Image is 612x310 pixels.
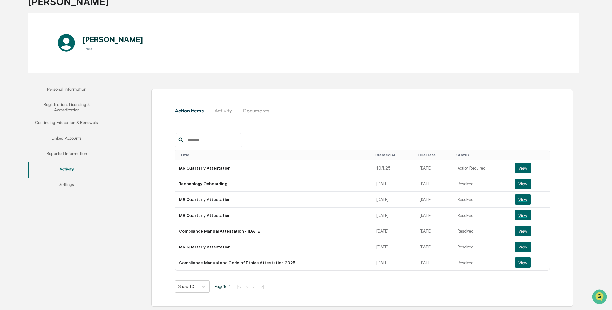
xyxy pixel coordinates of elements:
a: View [515,226,546,236]
button: Personal Information [28,82,105,98]
button: Activity [209,103,238,118]
span: Data Lookup [13,93,41,100]
td: [DATE] [416,223,454,239]
div: 🖐️ [6,82,12,87]
td: [DATE] [373,192,416,208]
button: View [515,242,531,252]
td: IAR Quarterly Attestation [175,192,373,208]
div: 🗄️ [47,82,52,87]
span: Attestations [53,81,80,88]
td: [DATE] [416,160,454,176]
div: Toggle SortBy [180,153,370,157]
img: 1746055101610-c473b297-6a78-478c-a979-82029cc54cd1 [6,49,18,61]
button: > [251,284,258,289]
button: Continuing Education & Renewals [28,116,105,131]
a: View [515,257,546,268]
button: |< [236,284,243,289]
button: View [515,163,531,173]
td: Resolved [454,176,511,192]
td: [DATE] [416,255,454,270]
td: Resolved [454,255,511,270]
button: Start new chat [109,51,117,59]
a: 🔎Data Lookup [4,91,43,102]
a: View [515,210,546,220]
div: Toggle SortBy [418,153,451,157]
td: Resolved [454,239,511,255]
td: IAR Quarterly Attestation [175,239,373,255]
td: [DATE] [416,176,454,192]
td: [DATE] [416,239,454,255]
button: View [515,226,531,236]
div: Toggle SortBy [375,153,413,157]
td: [DATE] [373,176,416,192]
div: secondary tabs example [175,103,550,118]
button: Linked Accounts [28,131,105,147]
button: Action Items [175,103,209,118]
div: Toggle SortBy [456,153,508,157]
a: View [515,242,546,252]
h3: User [82,46,143,51]
a: Powered byPylon [45,109,78,114]
button: Settings [28,178,105,193]
a: 🖐️Preclearance [4,79,44,90]
td: Resolved [454,192,511,208]
p: How can we help? [6,14,117,24]
td: Resolved [454,208,511,223]
button: View [515,210,531,220]
button: >| [258,284,266,289]
td: Compliance Manual and Code of Ethics Attestation 2025 [175,255,373,270]
td: 10/1/25 [373,160,416,176]
a: 🗄️Attestations [44,79,82,90]
td: [DATE] [416,208,454,223]
button: View [515,179,531,189]
td: [DATE] [373,255,416,270]
a: View [515,163,546,173]
button: Documents [238,103,274,118]
span: Preclearance [13,81,42,88]
td: [DATE] [373,208,416,223]
button: View [515,257,531,268]
a: View [515,194,546,205]
span: Pylon [64,109,78,114]
button: View [515,194,531,205]
div: Start new chat [22,49,106,56]
div: secondary tabs example [28,82,105,194]
td: Compliance Manual Attestation - [DATE] [175,223,373,239]
td: Technology Onboarding [175,176,373,192]
td: IAR Quarterly Attestation [175,160,373,176]
button: Activity [28,162,105,178]
td: Resolved [454,223,511,239]
button: Registration, Licensing & Accreditation [28,98,105,116]
button: Reported Information [28,147,105,162]
td: [DATE] [373,239,416,255]
div: Toggle SortBy [516,153,547,157]
span: Page 1 of 1 [215,284,231,289]
td: IAR Quarterly Attestation [175,208,373,223]
a: View [515,179,546,189]
div: 🔎 [6,94,12,99]
div: We're available if you need us! [22,56,81,61]
h1: [PERSON_NAME] [82,35,143,44]
iframe: Open customer support [591,289,609,306]
td: [DATE] [416,192,454,208]
td: Action Required [454,160,511,176]
button: < [244,284,250,289]
td: [DATE] [373,223,416,239]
